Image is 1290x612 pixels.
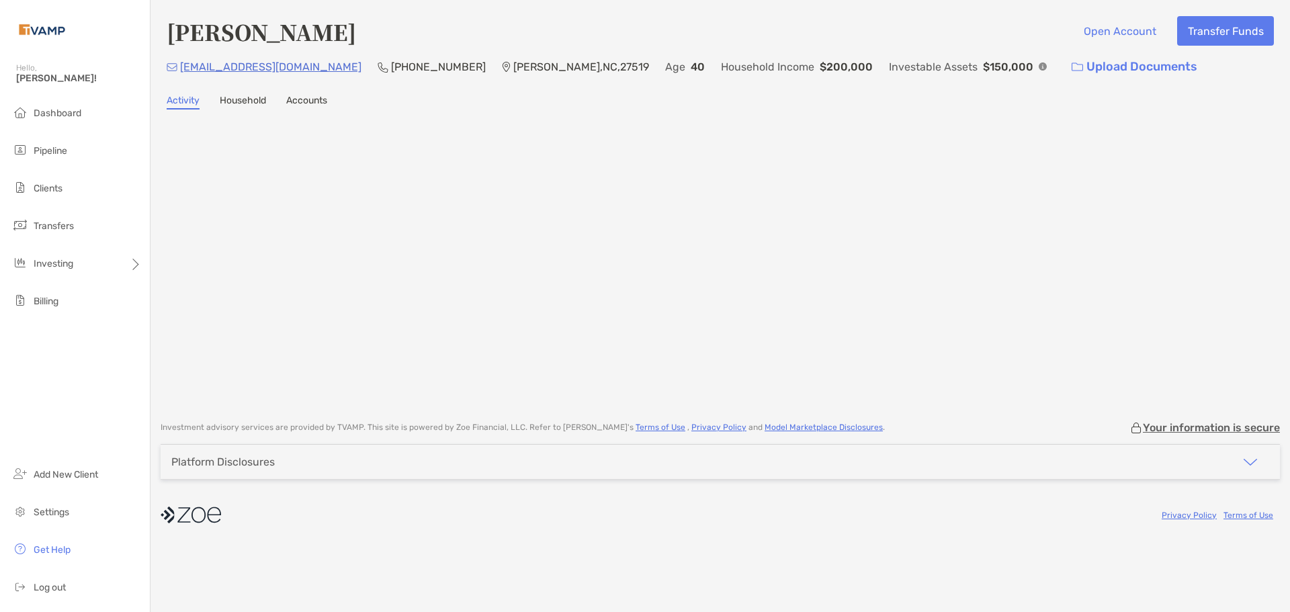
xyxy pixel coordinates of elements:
a: Accounts [286,95,327,110]
p: Investment advisory services are provided by TVAMP . This site is powered by Zoe Financial, LLC. ... [161,423,885,433]
p: [PERSON_NAME] , NC , 27519 [513,58,649,75]
a: Upload Documents [1063,52,1206,81]
span: Investing [34,258,73,269]
p: Your information is secure [1143,421,1280,434]
img: add_new_client icon [12,466,28,482]
h4: [PERSON_NAME] [167,16,356,47]
a: Activity [167,95,200,110]
div: Platform Disclosures [171,455,275,468]
img: clients icon [12,179,28,195]
span: Dashboard [34,107,81,119]
span: Get Help [34,544,71,556]
p: [PHONE_NUMBER] [391,58,486,75]
img: get-help icon [12,541,28,557]
img: Location Icon [502,62,511,73]
img: pipeline icon [12,142,28,158]
p: 40 [691,58,705,75]
span: Billing [34,296,58,307]
a: Model Marketplace Disclosures [765,423,883,432]
img: logout icon [12,578,28,595]
img: button icon [1072,62,1083,72]
p: Investable Assets [889,58,978,75]
img: icon arrow [1242,454,1258,470]
button: Open Account [1073,16,1166,46]
a: Terms of Use [636,423,685,432]
img: Email Icon [167,63,177,71]
a: Terms of Use [1223,511,1273,520]
img: transfers icon [12,217,28,233]
span: Pipeline [34,145,67,157]
span: Clients [34,183,62,194]
p: $150,000 [983,58,1033,75]
img: Zoe Logo [16,5,68,54]
p: Household Income [721,58,814,75]
p: Age [665,58,685,75]
img: billing icon [12,292,28,308]
span: Log out [34,582,66,593]
a: Household [220,95,266,110]
img: company logo [161,500,221,530]
img: investing icon [12,255,28,271]
a: Privacy Policy [691,423,746,432]
a: Privacy Policy [1162,511,1217,520]
span: [PERSON_NAME]! [16,73,142,84]
img: Info Icon [1039,62,1047,71]
span: Transfers [34,220,74,232]
img: settings icon [12,503,28,519]
img: Phone Icon [378,62,388,73]
span: Add New Client [34,469,98,480]
span: Settings [34,507,69,518]
img: dashboard icon [12,104,28,120]
button: Transfer Funds [1177,16,1274,46]
p: $200,000 [820,58,873,75]
p: [EMAIL_ADDRESS][DOMAIN_NAME] [180,58,361,75]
